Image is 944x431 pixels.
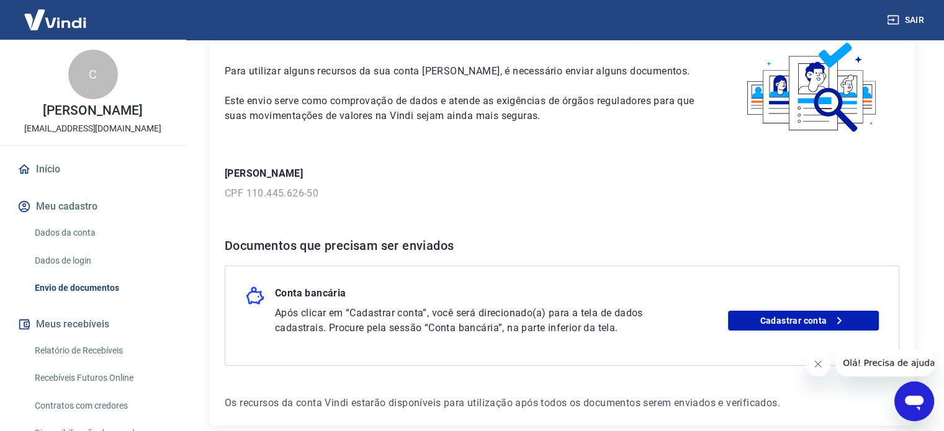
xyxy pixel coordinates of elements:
img: waiting_documents.41d9841a9773e5fdf392cede4d13b617.svg [726,39,899,136]
p: [PERSON_NAME] [43,104,142,117]
p: Conta bancária [275,286,346,306]
p: Os recursos da conta Vindi estarão disponíveis para utilização após todos os documentos serem env... [225,396,899,411]
p: [PERSON_NAME] [225,166,899,181]
a: Envio de documentos [30,275,171,301]
p: Para utilizar alguns recursos da sua conta [PERSON_NAME], é necessário enviar alguns documentos. [225,64,696,79]
iframe: Mensagem da empresa [835,349,934,376]
button: Sair [884,9,929,32]
iframe: Fechar mensagem [806,352,830,376]
h6: Documentos que precisam ser enviados [225,236,899,255]
div: C [68,50,118,99]
a: Relatório de Recebíveis [30,338,171,363]
span: Olá! Precisa de ajuda? [7,9,104,19]
a: Dados de login [30,248,171,273]
button: Meu cadastro [15,193,171,220]
img: Vindi [15,1,96,38]
a: Dados da conta [30,220,171,246]
p: [EMAIL_ADDRESS][DOMAIN_NAME] [24,122,161,135]
a: Cadastrar conta [728,311,879,331]
p: Este envio serve como comprovação de dados e atende as exigências de órgãos reguladores para que ... [225,94,696,123]
a: Contratos com credores [30,393,171,419]
button: Meus recebíveis [15,311,171,338]
a: Início [15,156,171,183]
p: CPF 110.445.626-50 [225,186,899,201]
img: money_pork.0c50a358b6dafb15dddc3eea48f23780.svg [245,286,265,306]
iframe: Botão para abrir a janela de mensagens [894,381,934,421]
a: Recebíveis Futuros Online [30,365,171,391]
p: Após clicar em “Cadastrar conta”, você será direcionado(a) para a tela de dados cadastrais. Procu... [275,306,667,335]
